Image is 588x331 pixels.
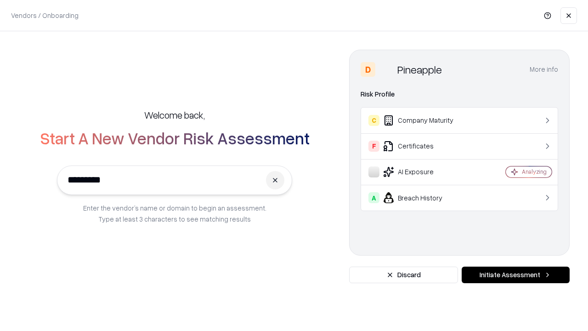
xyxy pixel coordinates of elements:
[144,108,205,121] h5: Welcome back,
[40,129,310,147] h2: Start A New Vendor Risk Assessment
[530,61,558,78] button: More info
[368,115,379,126] div: C
[368,141,379,152] div: F
[462,267,570,283] button: Initiate Assessment
[368,192,478,203] div: Breach History
[349,267,458,283] button: Discard
[368,192,379,203] div: A
[361,89,558,100] div: Risk Profile
[11,11,79,20] p: Vendors / Onboarding
[361,62,375,77] div: D
[368,141,478,152] div: Certificates
[83,202,266,224] p: Enter the vendor’s name or domain to begin an assessment. Type at least 3 characters to see match...
[379,62,394,77] img: Pineapple
[397,62,442,77] div: Pineapple
[368,166,478,177] div: AI Exposure
[522,168,547,176] div: Analyzing
[368,115,478,126] div: Company Maturity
